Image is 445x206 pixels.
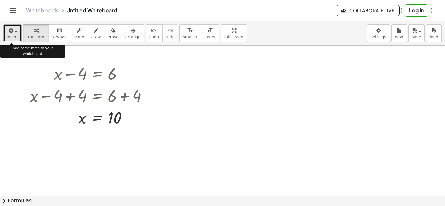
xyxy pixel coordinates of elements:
button: new [391,24,407,42]
span: transform [26,35,46,39]
button: load [426,24,442,42]
button: format_sizelarger [201,24,219,42]
span: load [430,35,438,39]
span: settings [371,35,386,39]
button: draw [88,24,105,42]
button: Log in [401,4,432,17]
i: format_size [187,27,193,34]
button: arrange [122,24,144,42]
button: transform [23,24,49,42]
button: fullscreen [221,24,247,42]
i: redo [167,27,173,34]
span: redo [166,35,175,39]
span: smaller [183,35,197,39]
button: Collaborate Live [337,5,400,16]
button: settings [367,24,390,42]
i: undo [151,27,157,34]
button: Toggle navigation [8,5,18,16]
span: scrub [74,35,84,39]
button: format_sizesmaller [179,24,201,42]
span: Collaborate Live [342,7,394,13]
button: keyboardkeypad [49,24,70,42]
span: fullscreen [224,35,243,39]
i: keyboard [56,27,63,34]
span: arrange [125,35,141,39]
span: erase [108,35,118,39]
span: insert [7,35,18,39]
button: redoredo [162,24,178,42]
span: save [412,35,421,39]
button: scrub [70,24,88,42]
button: erase [104,24,122,42]
button: undoundo [146,24,163,42]
button: save [408,24,425,42]
span: undo [149,35,159,39]
i: format_size [207,27,213,34]
a: Whiteboards [26,7,59,14]
span: larger [204,35,216,39]
span: keypad [52,35,67,39]
button: insert [3,24,22,42]
span: draw [91,35,101,39]
span: new [395,35,403,39]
